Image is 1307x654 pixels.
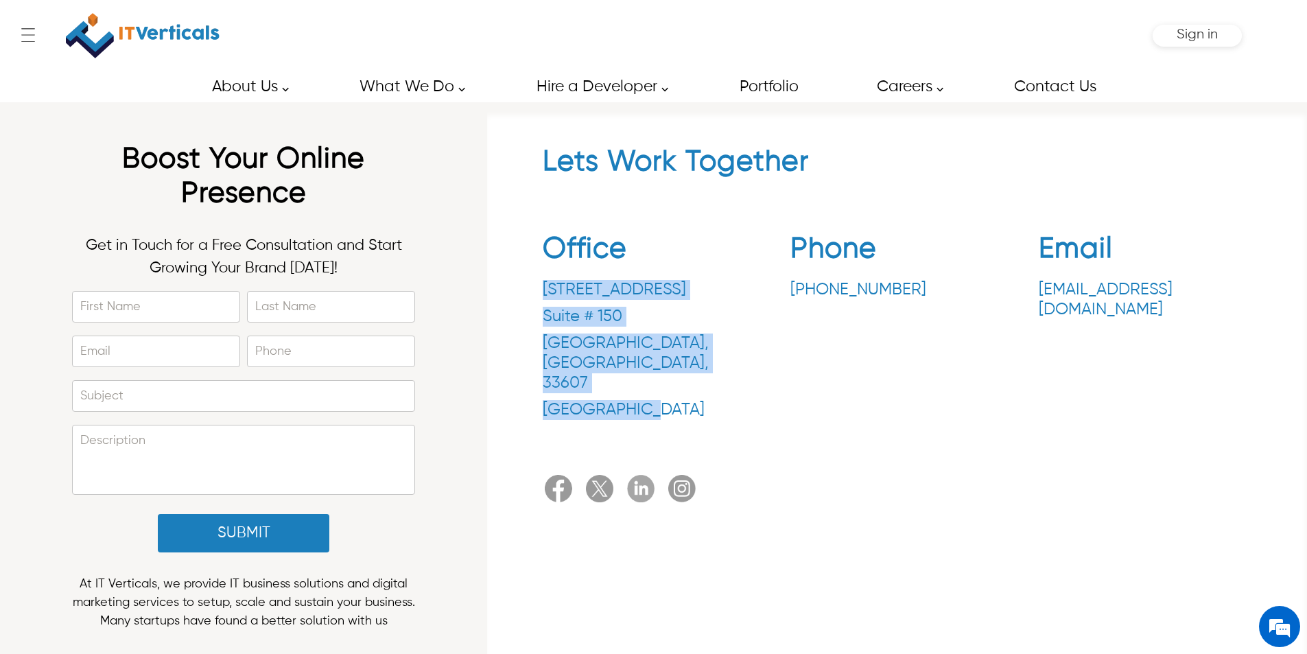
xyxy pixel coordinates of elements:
a: Linkedin [627,475,668,507]
p: [GEOGRAPHIC_DATA] [543,400,755,420]
a: Hire a Developer [521,71,676,102]
a: Careers [861,71,951,102]
h2: Office [543,232,755,273]
p: [STREET_ADDRESS] [543,280,755,300]
img: It Verticals Instagram [668,475,696,502]
a: It Verticals Instagram [668,475,709,507]
img: Twitter [586,475,613,502]
p: Suite # 150 [543,307,755,327]
h2: Lets Work Together [543,145,1252,186]
a: Facebook [545,475,586,507]
button: Submit [158,514,329,552]
h1: Boost Your Online Presence [72,142,415,218]
a: Sign in [1177,32,1218,40]
a: Twitter [586,475,627,507]
a: [PHONE_NUMBER] [790,280,1003,300]
p: At IT Verticals, we provide IT business solutions and digital marketing services to setup, scale ... [72,575,415,631]
span: Sign in [1177,27,1218,42]
h2: Email [1039,232,1251,273]
h2: Phone [790,232,1003,273]
a: IT Verticals Inc [65,7,220,65]
a: Contact Us [998,71,1111,102]
img: Facebook [545,475,572,502]
img: IT Verticals Inc [66,7,220,65]
p: [GEOGRAPHIC_DATA] , [GEOGRAPHIC_DATA] , 33607 [543,334,755,393]
img: Linkedin [627,475,655,502]
a: Portfolio [724,71,813,102]
a: About Us [196,71,296,102]
p: Get in Touch for a Free Consultation and Start Growing Your Brand [DATE]! [72,235,415,280]
a: What We Do [344,71,473,102]
a: [EMAIL_ADDRESS][DOMAIN_NAME] [1039,280,1251,320]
